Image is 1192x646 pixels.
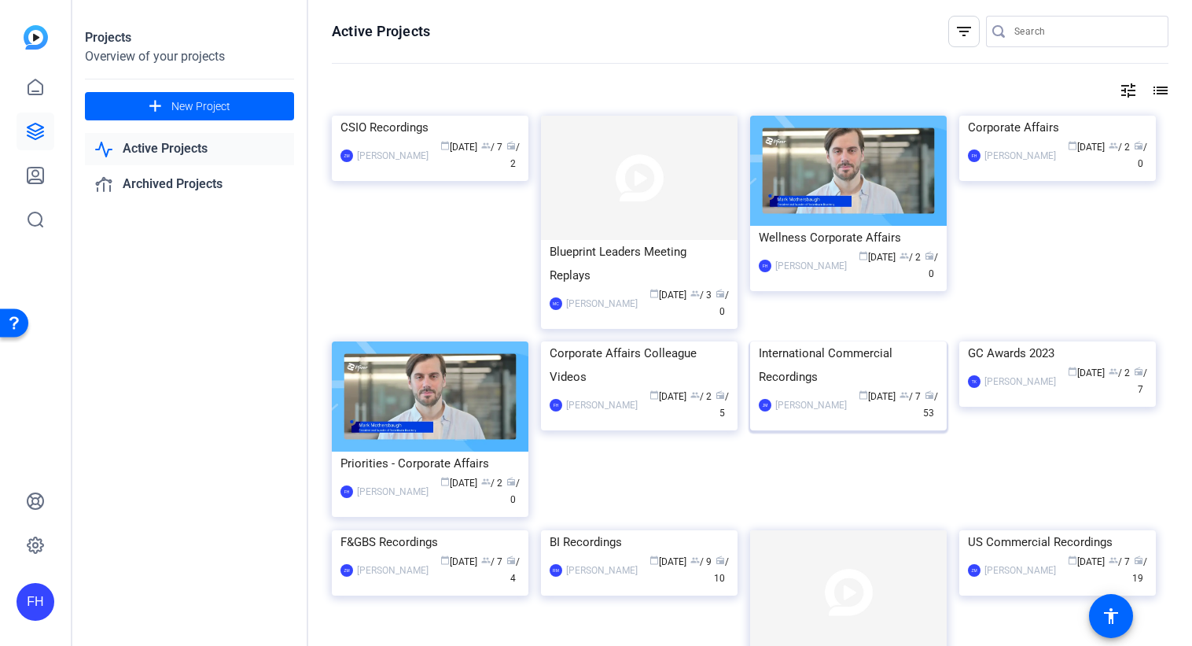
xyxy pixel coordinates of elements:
div: FH [17,583,54,621]
div: [PERSON_NAME] [357,484,429,500]
div: [PERSON_NAME] [984,374,1056,389]
span: [DATE] [1068,556,1105,567]
span: group [481,556,491,565]
span: [DATE] [649,556,686,567]
span: / 3 [690,290,712,301]
span: group [1109,556,1118,565]
span: / 2 [900,252,921,263]
span: radio [1134,556,1143,565]
span: / 0 [1134,142,1147,169]
span: group [1109,141,1118,150]
div: [PERSON_NAME] [775,258,847,274]
span: group [481,477,491,486]
span: calendar_today [440,141,450,150]
span: calendar_today [649,390,659,400]
div: [PERSON_NAME] [984,148,1056,164]
div: FH [968,150,980,162]
div: BI Recordings [550,530,729,554]
div: TK [968,375,980,388]
div: FH [340,485,353,498]
span: [DATE] [859,252,896,263]
span: calendar_today [1068,556,1077,565]
mat-icon: tune [1119,81,1138,100]
div: [PERSON_NAME] [566,397,638,413]
span: group [481,141,491,150]
div: Corporate Affairs [968,116,1147,139]
div: [PERSON_NAME] [357,148,429,164]
div: GC Awards 2023 [968,341,1147,365]
span: [DATE] [649,290,686,301]
div: ZM [968,564,980,577]
span: radio [506,556,516,565]
span: / 53 [923,391,938,419]
span: radio [925,390,934,400]
span: / 0 [716,290,729,317]
span: calendar_today [440,556,450,565]
span: / 0 [506,478,520,505]
div: Blueprint Leaders Meeting Replays [550,240,729,287]
div: Projects [85,28,294,47]
span: calendar_today [1068,367,1077,376]
img: blue-gradient.svg [24,25,48,50]
input: Search [1014,22,1156,41]
span: radio [506,477,516,486]
span: / 2 [506,142,520,169]
div: CSIO Recordings [340,116,520,139]
span: calendar_today [440,477,450,486]
span: / 10 [714,556,729,584]
div: FH [759,260,771,272]
span: / 7 [481,142,502,153]
div: [PERSON_NAME] [984,563,1056,578]
span: / 9 [690,556,712,567]
span: [DATE] [1068,142,1105,153]
span: radio [716,556,725,565]
span: / 7 [900,391,921,402]
a: Active Projects [85,133,294,165]
span: [DATE] [440,556,477,567]
div: JM [759,399,771,412]
span: group [900,251,909,260]
span: calendar_today [649,289,659,298]
span: / 2 [1109,367,1130,378]
div: Overview of your projects [85,47,294,66]
span: [DATE] [649,391,686,402]
div: MC [550,297,562,310]
button: New Project [85,92,294,120]
span: / 7 [1134,367,1147,395]
span: [DATE] [1068,367,1105,378]
span: group [690,390,700,400]
span: [DATE] [440,478,477,489]
span: calendar_today [859,251,868,260]
span: calendar_today [859,390,868,400]
span: [DATE] [440,142,477,153]
span: / 2 [1109,142,1130,153]
span: calendar_today [649,556,659,565]
div: US Commercial Recordings [968,530,1147,554]
div: [PERSON_NAME] [566,563,638,578]
div: [PERSON_NAME] [566,296,638,312]
span: / 2 [690,391,712,402]
span: / 19 [1132,556,1147,584]
span: [DATE] [859,391,896,402]
a: Archived Projects [85,168,294,201]
span: / 7 [481,556,502,567]
div: ZM [340,564,353,577]
h1: Active Projects [332,22,430,41]
span: radio [1134,141,1143,150]
div: Corporate Affairs Colleague Videos [550,341,729,389]
div: [PERSON_NAME] [357,563,429,578]
span: group [690,289,700,298]
mat-icon: accessibility [1102,607,1120,626]
div: RM [550,564,562,577]
span: group [900,390,909,400]
span: New Project [171,98,230,115]
div: International Commercial Recordings [759,341,938,389]
span: radio [716,390,725,400]
span: group [1109,367,1118,376]
span: radio [925,251,934,260]
span: / 7 [1109,556,1130,567]
div: [PERSON_NAME] [775,397,847,413]
div: F&GBS Recordings [340,530,520,554]
span: radio [716,289,725,298]
div: ZM [340,150,353,162]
